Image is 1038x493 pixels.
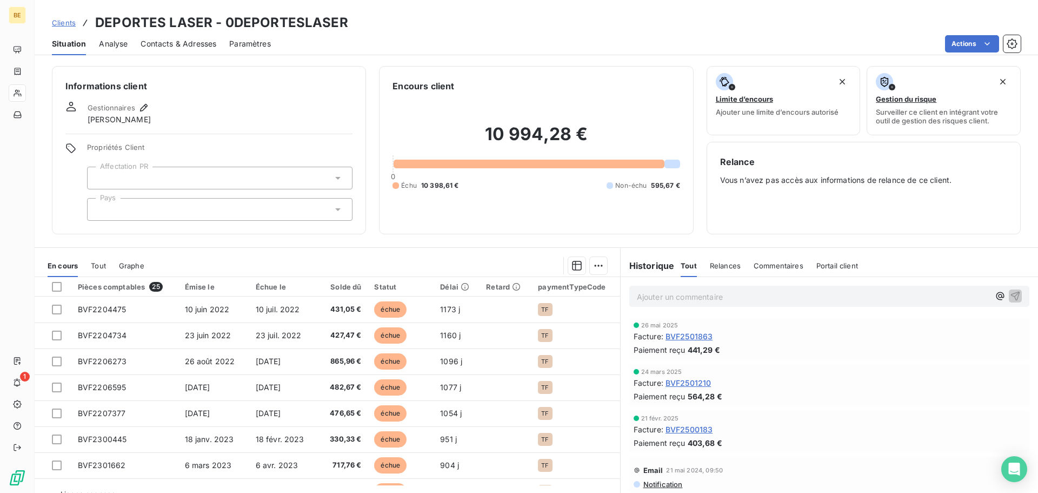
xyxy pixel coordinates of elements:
div: Solde dû [324,282,361,291]
span: Non-échu [615,181,647,190]
span: échue [374,353,407,370]
span: 330,33 € [324,434,361,445]
span: BVF2501863 [666,331,713,342]
span: 10 juin 2022 [185,305,230,314]
button: Gestion du risqueSurveiller ce client en intégrant votre outil de gestion des risques client. [867,66,1021,135]
h6: Historique [621,259,675,272]
span: Notification [642,480,683,489]
span: 26 mai 2025 [641,322,678,328]
h6: Relance [720,155,1007,168]
span: Tout [681,261,697,270]
div: Échue le [256,282,312,291]
span: 595,67 € [651,181,680,190]
div: BE [9,6,26,24]
h3: DEPORTES LASER - 0DEPORTESLASER [95,13,348,32]
span: Clients [52,18,76,27]
span: Gestionnaires [88,103,135,112]
span: Facture : [634,377,663,389]
span: 18 févr. 2023 [256,435,304,444]
h6: Encours client [392,80,454,93]
span: Relances [710,261,741,270]
span: 717,76 € [324,460,361,471]
span: Graphe [119,261,144,270]
span: 476,65 € [324,408,361,419]
span: Facture : [634,331,663,342]
span: 1 [20,372,30,382]
span: 26 août 2022 [185,357,235,366]
span: 21 mai 2024, 09:50 [666,467,723,474]
span: 21 févr. 2025 [641,415,679,422]
span: TF [541,384,549,391]
span: échue [374,431,407,448]
span: TF [541,410,549,417]
span: 403,68 € [688,437,722,449]
span: Paramètres [229,38,271,49]
span: 1096 j [440,357,462,366]
span: [DATE] [185,383,210,392]
span: échue [374,327,407,344]
span: BVF2500183 [666,424,713,435]
span: 441,29 € [688,344,720,356]
span: [DATE] [256,383,281,392]
span: TF [541,332,549,339]
span: 6 mars 2023 [185,461,232,470]
span: Portail client [816,261,858,270]
span: BVF2206595 [78,383,127,392]
span: Tout [91,261,106,270]
span: 904 j [440,461,459,470]
span: 18 janv. 2023 [185,435,234,444]
span: 10 398,61 € [421,181,459,190]
span: 23 juin 2022 [185,331,231,340]
span: 0 [391,172,395,181]
span: Email [643,466,663,475]
span: 25 [149,282,162,292]
span: BVF2204734 [78,331,127,340]
span: 10 juil. 2022 [256,305,300,314]
span: Propriétés Client [87,143,352,158]
span: [DATE] [185,409,210,418]
span: En cours [48,261,78,270]
span: Gestion du risque [876,95,936,103]
span: Contacts & Adresses [141,38,216,49]
span: 6 avr. 2023 [256,461,298,470]
span: Facture : [634,424,663,435]
input: Ajouter une valeur [96,205,105,214]
span: BVF2301662 [78,461,126,470]
h6: Informations client [65,80,352,93]
span: 564,28 € [688,391,722,402]
span: 1077 j [440,383,461,392]
a: Clients [52,17,76,28]
span: 1054 j [440,409,462,418]
span: 865,96 € [324,356,361,367]
span: BVF2207377 [78,409,126,418]
div: Statut [374,282,427,291]
button: Limite d’encoursAjouter une limite d’encours autorisé [707,66,861,135]
div: Vous n’avez pas accès aux informations de relance de ce client. [720,155,1007,221]
span: Situation [52,38,86,49]
span: [DATE] [256,409,281,418]
span: 427,47 € [324,330,361,341]
span: Limite d’encours [716,95,773,103]
span: 23 juil. 2022 [256,331,302,340]
span: BVF2501210 [666,377,711,389]
span: TF [541,358,549,365]
span: Analyse [99,38,128,49]
span: BVF2206273 [78,357,127,366]
img: Logo LeanPay [9,469,26,487]
span: Ajouter une limite d’encours autorisé [716,108,839,116]
div: Open Intercom Messenger [1001,456,1027,482]
span: BVF2204475 [78,305,127,314]
span: échue [374,379,407,396]
span: échue [374,457,407,474]
span: TF [541,436,549,443]
span: 951 j [440,435,457,444]
span: 24 mars 2025 [641,369,682,375]
span: 482,67 € [324,382,361,393]
span: Paiement reçu [634,391,686,402]
span: échue [374,301,407,318]
input: Ajouter une valeur [96,173,105,183]
span: TF [541,306,549,313]
div: Retard [486,282,525,291]
span: échue [374,405,407,422]
span: Paiement reçu [634,437,686,449]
